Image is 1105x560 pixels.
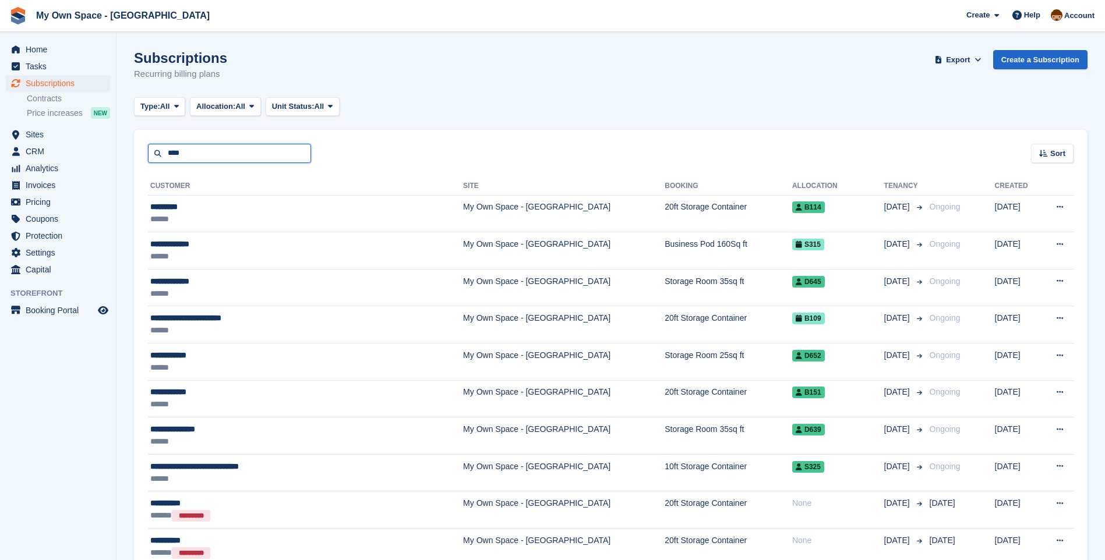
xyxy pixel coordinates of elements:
td: 20ft Storage Container [665,491,792,529]
td: 10ft Storage Container [665,454,792,491]
span: D645 [792,276,825,288]
td: [DATE] [995,343,1040,381]
span: [DATE] [884,497,912,509]
span: Allocation: [196,101,235,112]
span: Help [1024,9,1040,21]
a: Preview store [96,303,110,317]
p: Recurring billing plans [134,68,227,81]
a: menu [6,143,110,160]
th: Tenancy [884,177,925,196]
span: Tasks [26,58,96,75]
span: Storefront [10,288,116,299]
td: [DATE] [995,195,1040,232]
span: All [315,101,324,112]
span: Export [946,54,970,66]
span: Invoices [26,177,96,193]
span: Ongoing [930,462,961,471]
a: Price increases NEW [27,107,110,119]
div: NEW [91,107,110,119]
span: Unit Status: [272,101,315,112]
span: Ongoing [930,350,961,360]
span: Create [966,9,990,21]
td: [DATE] [995,491,1040,529]
td: [DATE] [995,417,1040,455]
span: Account [1064,10,1095,22]
td: My Own Space - [GEOGRAPHIC_DATA] [463,417,665,455]
a: menu [6,58,110,75]
img: stora-icon-8386f47178a22dfd0bd8f6a31ec36ba5ce8667c1dd55bd0f319d3a0aa187defe.svg [9,7,27,24]
span: CRM [26,143,96,160]
button: Export [933,50,984,69]
td: 20ft Storage Container [665,306,792,343]
span: S315 [792,239,824,250]
span: D639 [792,424,825,435]
span: [DATE] [884,238,912,250]
a: menu [6,211,110,227]
span: Ongoing [930,239,961,249]
span: Type: [140,101,160,112]
span: [DATE] [884,349,912,361]
span: Capital [26,261,96,278]
button: Type: All [134,97,185,116]
td: [DATE] [995,380,1040,417]
span: B151 [792,387,825,398]
td: Business Pod 160Sq ft [665,232,792,270]
a: menu [6,194,110,210]
span: Protection [26,228,96,244]
span: [DATE] [930,498,955,508]
th: Allocation [792,177,884,196]
span: Ongoing [930,277,961,286]
span: Price increases [27,108,83,119]
button: Allocation: All [190,97,261,116]
a: menu [6,244,110,261]
div: None [792,534,884,547]
th: Created [995,177,1040,196]
td: My Own Space - [GEOGRAPHIC_DATA] [463,195,665,232]
span: Sites [26,126,96,143]
td: Storage Room 35sq ft [665,417,792,455]
span: [DATE] [884,423,912,435]
span: All [235,101,245,112]
span: Subscriptions [26,75,96,91]
span: Ongoing [930,313,961,322]
th: Booking [665,177,792,196]
td: My Own Space - [GEOGRAPHIC_DATA] [463,306,665,343]
td: [DATE] [995,269,1040,306]
td: My Own Space - [GEOGRAPHIC_DATA] [463,380,665,417]
a: menu [6,75,110,91]
a: menu [6,261,110,278]
a: Create a Subscription [993,50,1088,69]
span: Ongoing [930,424,961,434]
td: 20ft Storage Container [665,380,792,417]
span: All [160,101,170,112]
td: My Own Space - [GEOGRAPHIC_DATA] [463,343,665,381]
a: My Own Space - [GEOGRAPHIC_DATA] [31,6,214,25]
span: Settings [26,244,96,261]
td: My Own Space - [GEOGRAPHIC_DATA] [463,232,665,270]
span: B109 [792,313,825,324]
a: menu [6,126,110,143]
img: Paula Harris [1051,9,1062,21]
a: menu [6,177,110,193]
span: [DATE] [884,534,912,547]
span: [DATE] [884,460,912,473]
a: menu [6,302,110,318]
span: [DATE] [884,275,912,288]
span: [DATE] [884,312,912,324]
a: menu [6,41,110,58]
span: Home [26,41,96,58]
span: [DATE] [930,536,955,545]
span: D652 [792,350,825,361]
td: [DATE] [995,232,1040,270]
span: Pricing [26,194,96,210]
td: Storage Room 25sq ft [665,343,792,381]
span: Sort [1050,148,1065,160]
a: menu [6,160,110,176]
span: [DATE] [884,386,912,398]
span: Booking Portal [26,302,96,318]
td: 20ft Storage Container [665,195,792,232]
td: Storage Room 35sq ft [665,269,792,306]
span: S325 [792,461,824,473]
span: Coupons [26,211,96,227]
span: B114 [792,201,825,213]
